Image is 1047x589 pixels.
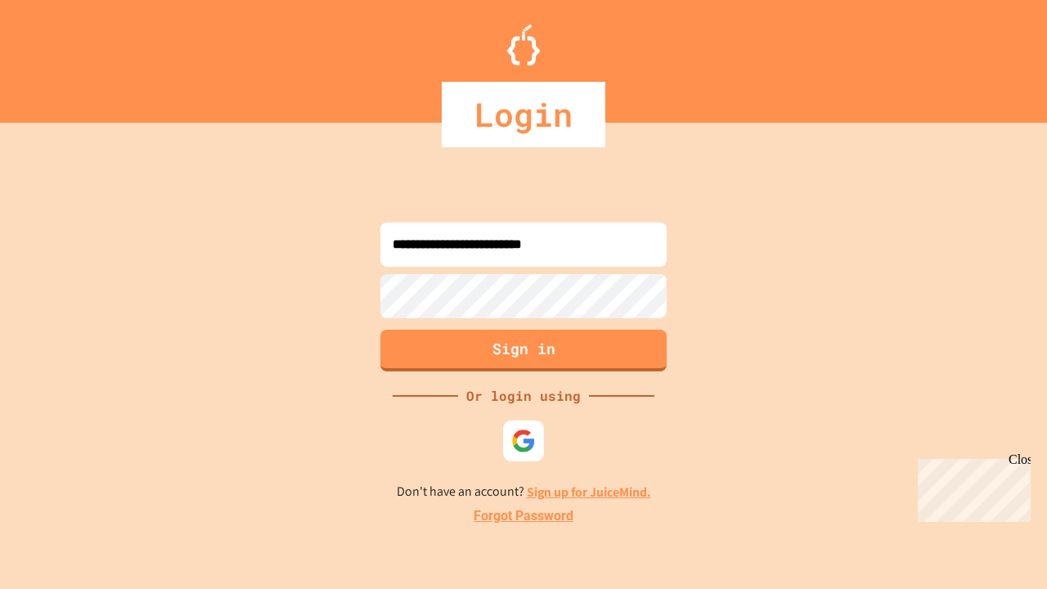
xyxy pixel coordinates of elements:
[474,506,573,526] a: Forgot Password
[458,386,589,406] div: Or login using
[442,82,605,147] div: Login
[380,330,667,371] button: Sign in
[911,452,1031,522] iframe: chat widget
[7,7,113,104] div: Chat with us now!Close
[511,429,536,453] img: google-icon.svg
[397,482,651,502] p: Don't have an account?
[527,483,651,501] a: Sign up for JuiceMind.
[507,25,540,65] img: Logo.svg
